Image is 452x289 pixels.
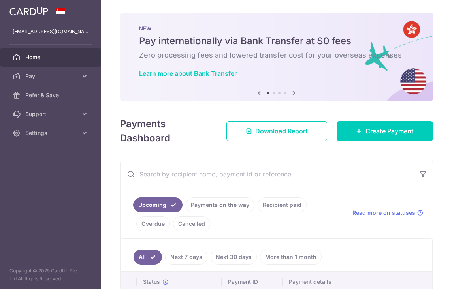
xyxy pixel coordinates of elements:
[352,209,423,217] a: Read more on statuses
[165,250,207,265] a: Next 7 days
[133,197,183,212] a: Upcoming
[139,35,414,47] h5: Pay internationally via Bank Transfer at $0 fees
[186,197,254,212] a: Payments on the way
[13,28,89,36] p: [EMAIL_ADDRESS][DOMAIN_NAME]
[120,13,433,101] img: Bank transfer banner
[120,117,212,145] h4: Payments Dashboard
[9,6,48,16] img: CardUp
[352,209,415,217] span: Read more on statuses
[143,278,160,286] span: Status
[365,126,414,136] span: Create Payment
[226,121,327,141] a: Download Report
[121,161,414,187] input: Search by recipient name, payment id or reference
[211,250,257,265] a: Next 30 days
[25,110,77,118] span: Support
[25,72,77,80] span: Pay
[139,51,414,60] h6: Zero processing fees and lowered transfer cost for your overseas expenses
[258,197,307,212] a: Recipient paid
[337,121,433,141] a: Create Payment
[25,91,77,99] span: Refer & Save
[173,216,210,231] a: Cancelled
[25,129,77,137] span: Settings
[25,53,77,61] span: Home
[136,216,170,231] a: Overdue
[139,69,237,77] a: Learn more about Bank Transfer
[139,25,414,32] p: NEW
[134,250,162,265] a: All
[260,250,322,265] a: More than 1 month
[255,126,308,136] span: Download Report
